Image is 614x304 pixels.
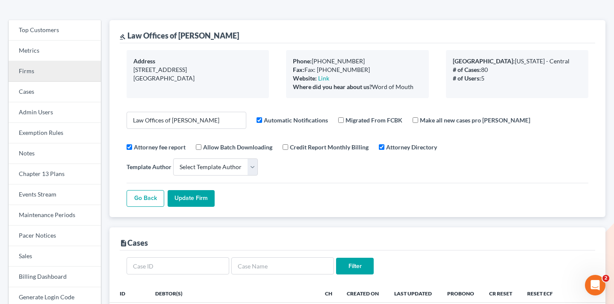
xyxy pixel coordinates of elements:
[453,57,582,66] div: [US_STATE] - Central
[120,238,148,248] div: Cases
[9,143,101,164] a: Notes
[453,75,481,82] b: # of Users:
[345,116,402,125] label: Migrated From FCBK
[9,123,101,143] a: Exemption Rules
[9,185,101,205] a: Events Stream
[340,285,387,302] th: Created On
[109,285,148,302] th: ID
[168,190,215,207] input: Update Firm
[482,285,520,302] th: CR Reset
[134,143,186,152] label: Attorney fee report
[9,164,101,185] a: Chapter 13 Plans
[293,57,422,66] div: [PHONE_NUMBER]
[453,57,515,65] b: [GEOGRAPHIC_DATA]:
[520,285,561,302] th: Reset ECF
[148,285,318,302] th: Debtor(s)
[293,66,422,74] div: Fax: [PHONE_NUMBER]
[9,102,101,123] a: Admin Users
[420,116,530,125] label: Make all new cases pro [PERSON_NAME]
[231,257,334,274] input: Case Name
[336,258,374,275] input: Filter
[387,285,440,302] th: Last Updated
[9,246,101,267] a: Sales
[9,20,101,41] a: Top Customers
[9,61,101,82] a: Firms
[440,285,482,302] th: ProBono
[133,57,155,65] b: Address
[9,82,101,102] a: Cases
[293,83,422,91] div: Word of Mouth
[293,66,304,73] b: Fax:
[127,190,164,207] a: Go Back
[453,66,582,74] div: 80
[133,66,262,74] div: [STREET_ADDRESS]
[127,162,171,171] label: Template Author
[264,116,328,125] label: Automatic Notifications
[386,143,437,152] label: Attorney Directory
[585,275,605,295] iframe: Intercom live chat
[318,285,340,302] th: Ch
[290,143,369,152] label: Credit Report Monthly Billing
[453,66,481,73] b: # of Cases:
[120,239,127,247] i: description
[9,226,101,246] a: Pacer Notices
[9,205,101,226] a: Maintenance Periods
[203,143,272,152] label: Allow Batch Downloading
[9,41,101,61] a: Metrics
[293,75,317,82] b: Website:
[133,74,262,83] div: [GEOGRAPHIC_DATA]
[293,57,312,65] b: Phone:
[120,34,126,40] i: gavel
[293,83,372,90] b: Where did you hear about us?
[120,30,239,41] div: Law Offices of [PERSON_NAME]
[318,75,329,82] a: Link
[602,275,609,282] span: 2
[453,74,582,83] div: 5
[127,257,229,274] input: Case ID
[9,267,101,287] a: Billing Dashboard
